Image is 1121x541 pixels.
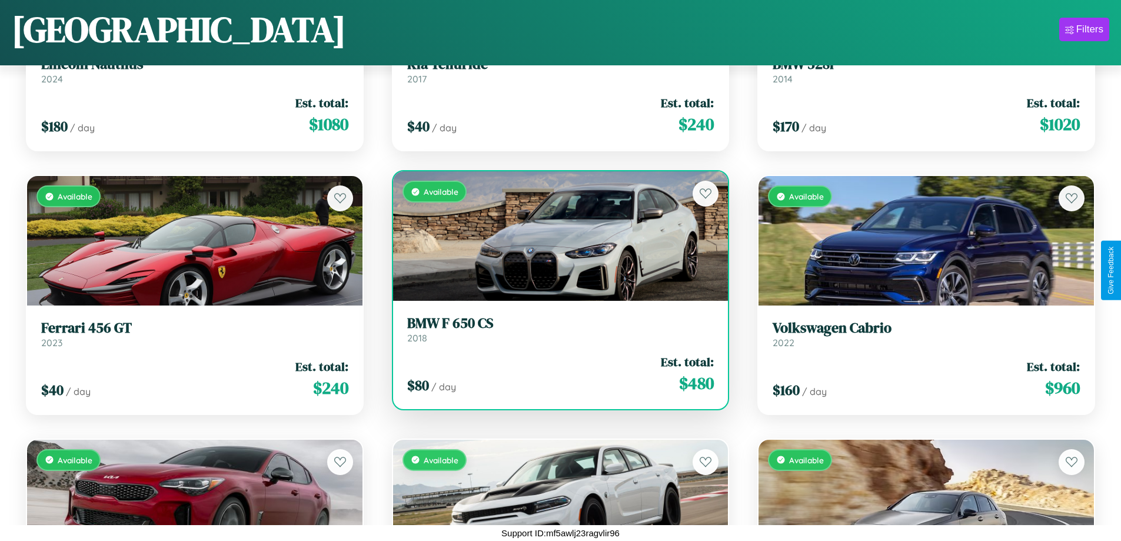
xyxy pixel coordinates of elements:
[679,371,714,395] span: $ 480
[41,73,63,85] span: 2024
[407,315,714,344] a: BMW F 650 CS2018
[501,525,620,541] p: Support ID: mf5awlj23ragvlir96
[41,380,64,400] span: $ 40
[407,56,714,85] a: Kia Telluride2017
[70,122,95,134] span: / day
[58,455,92,465] span: Available
[773,380,800,400] span: $ 160
[1027,358,1080,375] span: Est. total:
[801,122,826,134] span: / day
[41,117,68,136] span: $ 180
[407,73,427,85] span: 2017
[12,5,346,54] h1: [GEOGRAPHIC_DATA]
[41,337,62,349] span: 2023
[1107,247,1115,294] div: Give Feedback
[58,191,92,201] span: Available
[773,337,794,349] span: 2022
[407,117,430,136] span: $ 40
[1040,112,1080,136] span: $ 1020
[295,358,348,375] span: Est. total:
[407,376,429,395] span: $ 80
[41,320,348,349] a: Ferrari 456 GT2023
[661,353,714,370] span: Est. total:
[309,112,348,136] span: $ 1080
[431,381,456,393] span: / day
[802,386,827,397] span: / day
[66,386,91,397] span: / day
[41,56,348,85] a: Lincoln Nautilus2024
[1045,376,1080,400] span: $ 960
[41,320,348,337] h3: Ferrari 456 GT
[661,94,714,111] span: Est. total:
[773,320,1080,337] h3: Volkswagen Cabrio
[424,455,458,465] span: Available
[789,455,824,465] span: Available
[773,117,799,136] span: $ 170
[773,320,1080,349] a: Volkswagen Cabrio2022
[773,56,1080,85] a: BMW 528i2014
[313,376,348,400] span: $ 240
[407,332,427,344] span: 2018
[789,191,824,201] span: Available
[407,315,714,332] h3: BMW F 650 CS
[424,187,458,197] span: Available
[432,122,457,134] span: / day
[678,112,714,136] span: $ 240
[295,94,348,111] span: Est. total:
[773,73,793,85] span: 2014
[1076,24,1103,35] div: Filters
[1027,94,1080,111] span: Est. total:
[1059,18,1109,41] button: Filters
